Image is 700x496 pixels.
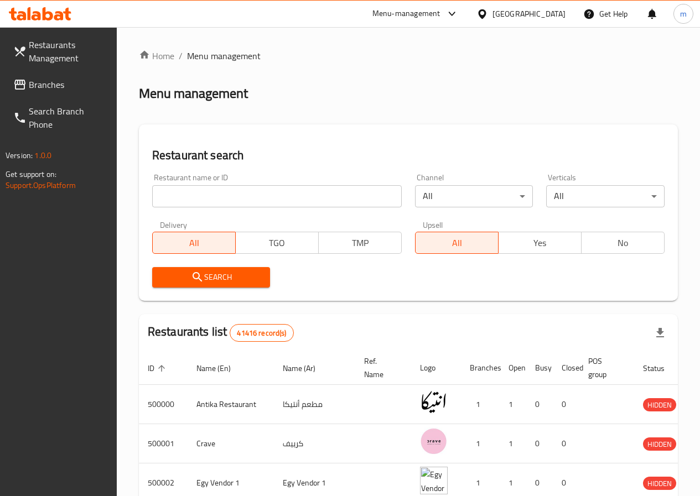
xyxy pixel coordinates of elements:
[423,221,443,228] label: Upsell
[274,385,355,424] td: مطعم أنتيكا
[647,320,673,346] div: Export file
[503,235,577,251] span: Yes
[588,354,621,381] span: POS group
[415,232,499,254] button: All
[526,385,553,424] td: 0
[586,235,660,251] span: No
[188,385,274,424] td: Antika Restaurant
[4,32,117,71] a: Restaurants Management
[160,221,188,228] label: Delivery
[274,424,355,463] td: كرييف
[526,424,553,463] td: 0
[152,232,236,254] button: All
[553,424,579,463] td: 0
[500,424,526,463] td: 1
[500,385,526,424] td: 1
[643,398,676,411] div: HIDDEN
[187,49,261,62] span: Menu management
[240,235,314,251] span: TGO
[420,467,448,494] img: Egy Vendor 1
[152,147,665,164] h2: Restaurant search
[139,385,188,424] td: 500000
[179,49,183,62] li: /
[420,427,448,455] img: Crave
[581,232,665,254] button: No
[6,167,56,181] span: Get support on:
[196,362,245,375] span: Name (En)
[643,477,676,490] div: HIDDEN
[643,399,676,411] span: HIDDEN
[420,388,448,416] img: Antika Restaurant
[139,424,188,463] td: 500001
[4,98,117,138] a: Search Branch Phone
[283,362,330,375] span: Name (Ar)
[139,85,248,102] h2: Menu management
[680,8,687,20] span: m
[34,148,51,163] span: 1.0.0
[152,185,402,207] input: Search for restaurant name or ID..
[461,385,500,424] td: 1
[498,232,582,254] button: Yes
[29,105,108,131] span: Search Branch Phone
[157,235,231,251] span: All
[6,178,76,192] a: Support.OpsPlatform
[148,323,294,342] h2: Restaurants list
[546,185,665,207] div: All
[643,477,676,490] span: HIDDEN
[6,148,33,163] span: Version:
[4,71,117,98] a: Branches
[139,49,678,62] nav: breadcrumb
[492,8,566,20] div: [GEOGRAPHIC_DATA]
[161,270,262,284] span: Search
[235,232,319,254] button: TGO
[323,235,397,251] span: TMP
[318,232,402,254] button: TMP
[188,424,274,463] td: Crave
[500,351,526,385] th: Open
[420,235,494,251] span: All
[230,328,293,338] span: 41416 record(s)
[230,324,293,342] div: Total records count
[152,267,271,288] button: Search
[29,78,108,91] span: Branches
[643,362,679,375] span: Status
[461,424,500,463] td: 1
[139,49,174,62] a: Home
[29,38,108,65] span: Restaurants Management
[148,362,169,375] span: ID
[415,185,533,207] div: All
[411,351,461,385] th: Logo
[372,7,440,20] div: Menu-management
[364,354,398,381] span: Ref. Name
[461,351,500,385] th: Branches
[643,438,676,451] span: HIDDEN
[526,351,553,385] th: Busy
[553,385,579,424] td: 0
[553,351,579,385] th: Closed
